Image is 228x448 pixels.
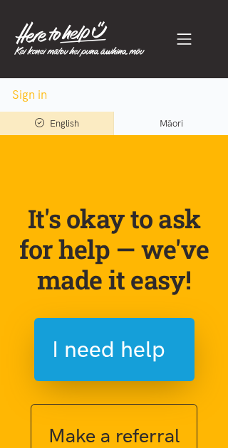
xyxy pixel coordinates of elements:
[14,203,214,296] p: It's okay to ask for help — we've made it easy!
[14,21,145,57] img: Home
[52,331,165,368] span: I need help
[34,318,195,381] button: I need help
[155,14,214,64] button: Toggle navigation
[114,112,228,135] a: Switch to Te Reo Māori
